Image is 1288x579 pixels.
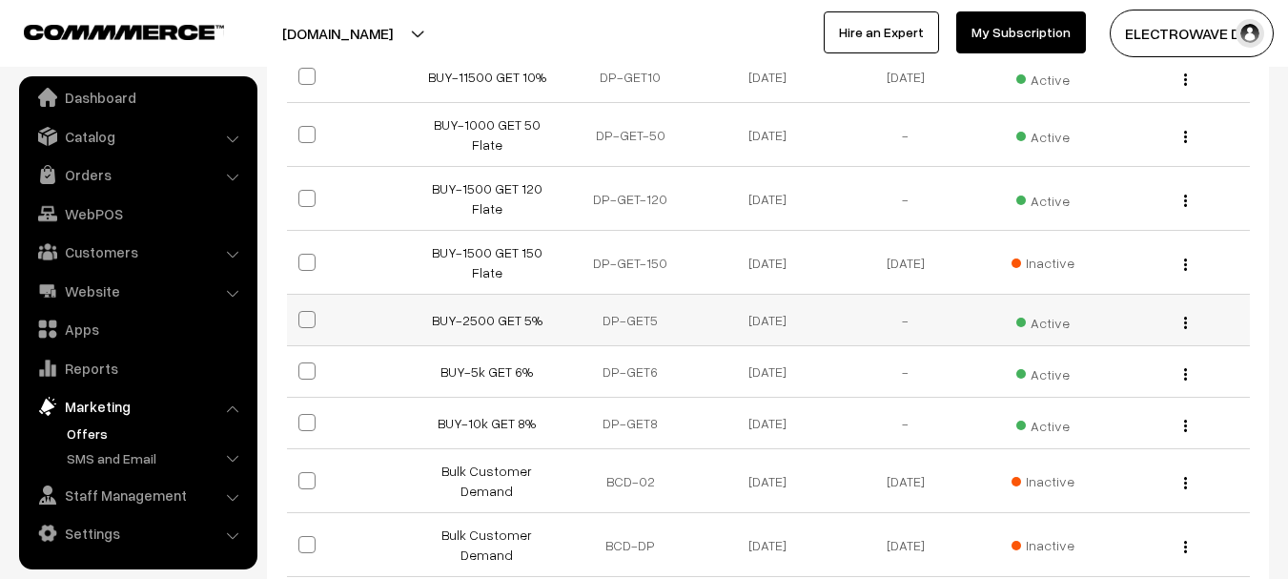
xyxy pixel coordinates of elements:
[699,398,836,449] td: [DATE]
[215,10,460,57] button: [DOMAIN_NAME]
[24,312,251,346] a: Apps
[562,449,699,513] td: BCD-02
[1184,368,1187,381] img: Menu
[562,52,699,103] td: DP-GET10
[562,513,699,577] td: BCD-DP
[1184,258,1187,271] img: Menu
[24,274,251,308] a: Website
[24,157,251,192] a: Orders
[1016,122,1070,147] span: Active
[1184,420,1187,432] img: Menu
[24,25,224,39] img: COMMMERCE
[837,398,974,449] td: -
[1012,253,1074,273] span: Inactive
[1016,186,1070,211] span: Active
[1016,360,1070,384] span: Active
[837,52,974,103] td: [DATE]
[1016,65,1070,90] span: Active
[24,351,251,385] a: Reports
[1236,19,1264,48] img: user
[24,119,251,154] a: Catalog
[24,19,191,42] a: COMMMERCE
[438,415,536,431] a: BUY-10k GET 8%
[441,527,532,563] a: Bulk Customer Demand
[440,363,533,380] a: BUY-5k GET 6%
[24,196,251,231] a: WebPOS
[837,167,974,231] td: -
[1110,10,1274,57] button: ELECTROWAVE DE…
[699,103,836,167] td: [DATE]
[699,346,836,398] td: [DATE]
[562,346,699,398] td: DP-GET6
[837,449,974,513] td: [DATE]
[562,167,699,231] td: DP-GET-120
[1184,73,1187,86] img: Menu
[562,398,699,449] td: DP-GET8
[837,295,974,346] td: -
[699,449,836,513] td: [DATE]
[24,389,251,424] a: Marketing
[428,69,546,85] a: BUY-11500 GET 10%
[432,244,542,280] a: BUY-1500 GET 150 Flate
[441,463,532,499] a: Bulk Customer Demand
[562,231,699,295] td: DP-GET-150
[1012,471,1074,491] span: Inactive
[956,11,1086,53] a: My Subscription
[434,116,541,153] a: BUY-1000 GET 50 Flate
[837,231,974,295] td: [DATE]
[699,167,836,231] td: [DATE]
[1184,131,1187,143] img: Menu
[1184,195,1187,207] img: Menu
[24,235,251,269] a: Customers
[1184,317,1187,329] img: Menu
[24,516,251,550] a: Settings
[699,513,836,577] td: [DATE]
[837,103,974,167] td: -
[1016,308,1070,333] span: Active
[562,103,699,167] td: DP-GET-50
[1184,477,1187,489] img: Menu
[432,312,542,328] a: BUY-2500 GET 5%
[24,478,251,512] a: Staff Management
[699,295,836,346] td: [DATE]
[62,448,251,468] a: SMS and Email
[1016,411,1070,436] span: Active
[1012,535,1074,555] span: Inactive
[699,231,836,295] td: [DATE]
[824,11,939,53] a: Hire an Expert
[837,346,974,398] td: -
[1184,541,1187,553] img: Menu
[24,80,251,114] a: Dashboard
[562,295,699,346] td: DP-GET5
[699,52,836,103] td: [DATE]
[432,180,542,217] a: BUY-1500 GET 120 Flate
[837,513,974,577] td: [DATE]
[62,424,251,444] a: Offers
